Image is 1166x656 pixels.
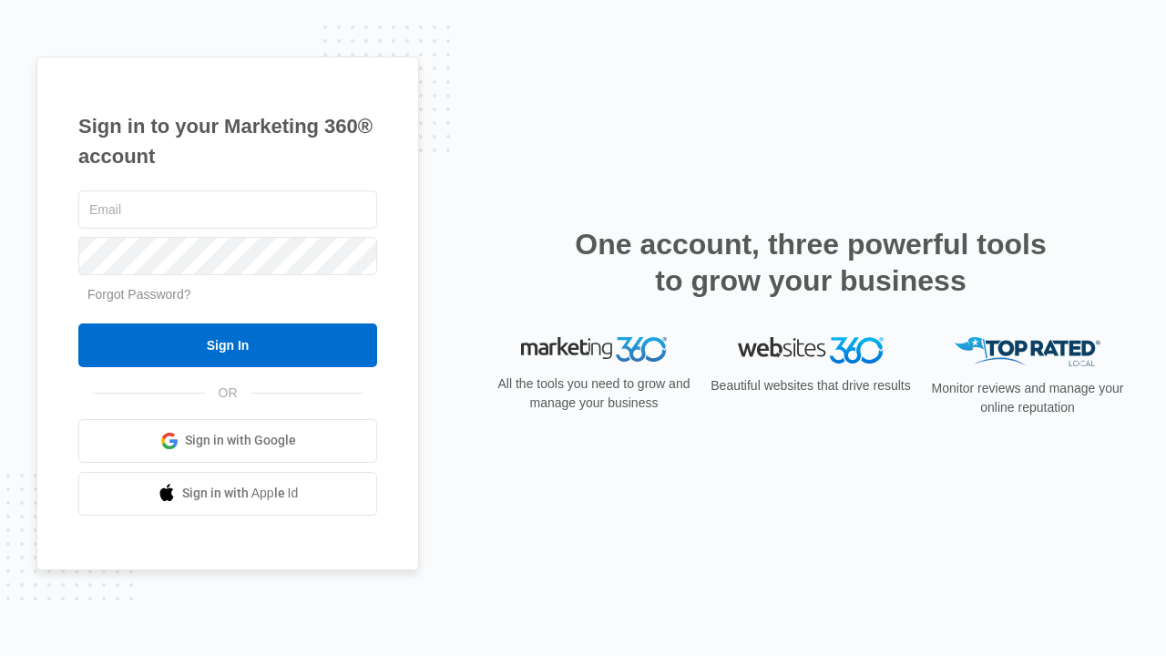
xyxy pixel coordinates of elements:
[78,111,377,171] h1: Sign in to your Marketing 360® account
[569,226,1052,299] h2: One account, three powerful tools to grow your business
[185,431,296,450] span: Sign in with Google
[709,376,913,395] p: Beautiful websites that drive results
[87,287,191,302] a: Forgot Password?
[78,472,377,516] a: Sign in with Apple Id
[206,384,251,403] span: OR
[521,337,667,363] img: Marketing 360
[78,190,377,229] input: Email
[182,484,299,503] span: Sign in with Apple Id
[955,337,1100,367] img: Top Rated Local
[738,337,884,364] img: Websites 360
[492,374,696,413] p: All the tools you need to grow and manage your business
[78,323,377,367] input: Sign In
[926,379,1130,417] p: Monitor reviews and manage your online reputation
[78,419,377,463] a: Sign in with Google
